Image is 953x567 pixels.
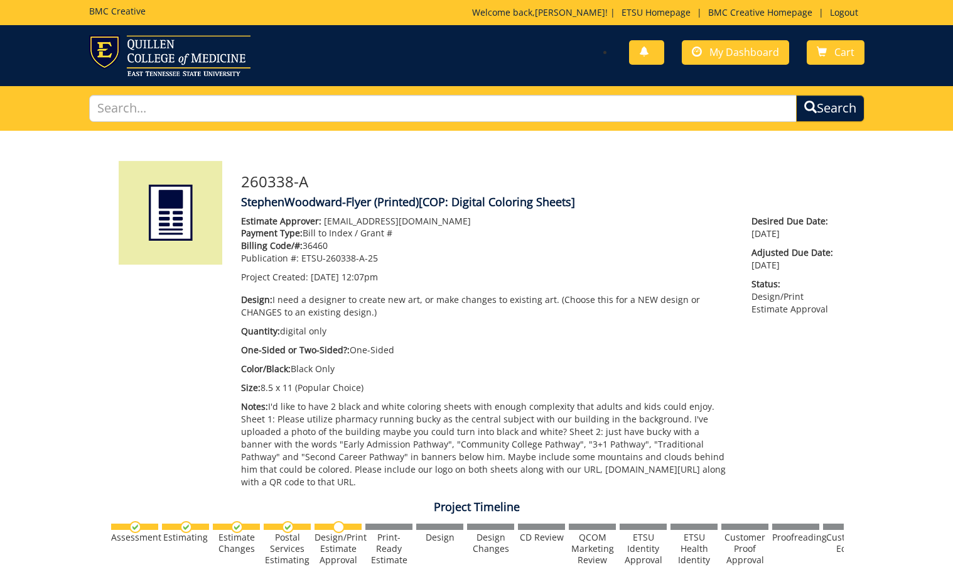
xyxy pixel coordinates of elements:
[751,215,834,228] span: Desired Due Date:
[241,294,733,319] p: I need a designer to create new art, or make changes to existing art. (Choose this for a NEW desi...
[416,532,463,543] div: Design
[807,40,864,65] a: Cart
[180,521,192,533] img: checkmark
[241,215,321,227] span: Estimate Approver:
[89,6,146,16] h5: BMC Creative
[751,246,834,272] p: [DATE]
[241,325,733,338] p: digital only
[824,6,864,18] a: Logout
[241,294,272,306] span: Design:
[796,95,864,122] button: Search
[751,278,834,290] span: Status:
[213,532,260,554] div: Estimate Changes
[282,521,294,533] img: checkmark
[311,271,378,283] span: [DATE] 12:07pm
[231,521,243,533] img: checkmark
[333,521,345,533] img: no
[709,45,779,59] span: My Dashboard
[241,227,733,239] p: Bill to Index / Grant #
[419,194,575,209] span: [COP: Digital Coloring Sheets]
[721,532,768,566] div: Customer Proof Approval
[109,501,844,514] h4: Project Timeline
[119,161,222,265] img: Product featured image
[241,363,733,375] p: Black Only
[241,363,291,375] span: Color/Black:
[467,532,514,554] div: Design Changes
[241,325,280,337] span: Quantity:
[682,40,789,65] a: My Dashboard
[89,35,250,76] img: ETSU logo
[241,344,733,356] p: One-Sided
[301,252,378,264] span: ETSU-260338-A-25
[241,173,834,190] h3: 260338-A
[241,382,733,394] p: 8.5 x 11 (Popular Choice)
[241,252,299,264] span: Publication #:
[751,215,834,240] p: [DATE]
[569,532,616,566] div: QCOM Marketing Review
[241,271,308,283] span: Project Created:
[834,45,854,59] span: Cart
[751,278,834,316] p: Design/Print Estimate Approval
[241,344,350,356] span: One-Sided or Two-Sided?:
[751,246,834,259] span: Adjusted Due Date:
[264,532,311,566] div: Postal Services Estimating
[129,521,141,533] img: checkmark
[241,239,303,251] span: Billing Code/#:
[241,227,303,239] span: Payment Type:
[823,532,870,554] div: Customer Edits
[241,400,733,488] p: I'd like to have 2 black and white coloring sheets with enough complexity that adults and kids co...
[241,239,733,252] p: 36460
[89,95,797,122] input: Search...
[111,532,158,543] div: Assessment
[315,532,362,566] div: Design/Print Estimate Approval
[241,382,261,394] span: Size:
[535,6,605,18] a: [PERSON_NAME]
[702,6,819,18] a: BMC Creative Homepage
[241,196,834,209] h4: StephenWoodward-Flyer (Printed)
[241,400,268,412] span: Notes:
[772,532,819,543] div: Proofreading
[472,6,864,19] p: Welcome back, ! | | |
[162,532,209,543] div: Estimating
[241,215,733,228] p: [EMAIL_ADDRESS][DOMAIN_NAME]
[518,532,565,543] div: CD Review
[615,6,697,18] a: ETSU Homepage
